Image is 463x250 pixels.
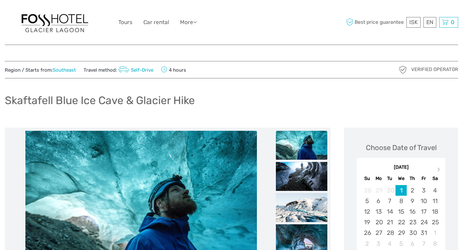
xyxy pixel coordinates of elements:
[395,228,407,238] div: Choose Wednesday, October 29th, 2025
[395,217,407,228] div: Choose Wednesday, October 22nd, 2025
[434,166,445,176] button: Next Month
[361,196,373,206] div: Choose Sunday, October 5th, 2025
[384,238,395,249] div: Choose Tuesday, November 4th, 2025
[418,174,429,183] div: Fr
[395,174,407,183] div: We
[418,185,429,196] div: Choose Friday, October 3rd, 2025
[361,206,373,217] div: Choose Sunday, October 12th, 2025
[450,19,455,25] span: 0
[429,217,440,228] div: Choose Saturday, October 25th, 2025
[384,206,395,217] div: Choose Tuesday, October 14th, 2025
[373,185,384,196] div: Not available Monday, September 29th, 2025
[429,238,440,249] div: Choose Saturday, November 8th, 2025
[418,196,429,206] div: Choose Friday, October 10th, 2025
[361,174,373,183] div: Su
[429,174,440,183] div: Sa
[407,238,418,249] div: Choose Thursday, November 6th, 2025
[361,217,373,228] div: Choose Sunday, October 19th, 2025
[359,185,443,249] div: month 2025-10
[373,217,384,228] div: Choose Monday, October 20th, 2025
[384,228,395,238] div: Choose Tuesday, October 28th, 2025
[407,174,418,183] div: Th
[411,66,458,73] span: Verified Operator
[357,164,445,171] div: [DATE]
[180,18,197,27] a: More
[19,11,90,34] img: 1303-6910c56d-1cb8-4c54-b886-5f11292459f5_logo_big.jpg
[418,217,429,228] div: Choose Friday, October 24th, 2025
[276,131,327,160] img: 5d7b670f048d4bbe9a9ba5c0935efa84_slider_thumbnail.jpeg
[366,143,437,153] div: Choose Date of Travel
[407,196,418,206] div: Choose Thursday, October 9th, 2025
[395,206,407,217] div: Choose Wednesday, October 15th, 2025
[395,185,407,196] div: Choose Wednesday, October 1st, 2025
[429,196,440,206] div: Choose Saturday, October 11th, 2025
[407,206,418,217] div: Choose Thursday, October 16th, 2025
[276,193,327,222] img: ae79ec452f064fa780983fb8559077c2_slider_thumbnail.jpg
[361,238,373,249] div: Choose Sunday, November 2nd, 2025
[361,185,373,196] div: Not available Sunday, September 28th, 2025
[161,65,186,74] span: 4 hours
[384,217,395,228] div: Choose Tuesday, October 21st, 2025
[384,185,395,196] div: Not available Tuesday, September 30th, 2025
[418,206,429,217] div: Choose Friday, October 17th, 2025
[373,238,384,249] div: Choose Monday, November 3rd, 2025
[407,228,418,238] div: Choose Thursday, October 30th, 2025
[373,228,384,238] div: Choose Monday, October 27th, 2025
[418,228,429,238] div: Choose Friday, October 31st, 2025
[118,18,132,27] a: Tours
[409,19,418,25] span: ISK
[84,65,153,74] span: Travel method:
[395,238,407,249] div: Choose Wednesday, November 5th, 2025
[429,206,440,217] div: Choose Saturday, October 18th, 2025
[5,67,76,74] span: Region / Starts from:
[345,17,405,28] span: Best price guarantee
[373,196,384,206] div: Choose Monday, October 6th, 2025
[418,238,429,249] div: Choose Friday, November 7th, 2025
[143,18,169,27] a: Car rental
[407,185,418,196] div: Choose Thursday, October 2nd, 2025
[361,228,373,238] div: Choose Sunday, October 26th, 2025
[398,65,408,75] img: verified_operator_grey_128.png
[429,228,440,238] div: Choose Saturday, November 1st, 2025
[384,174,395,183] div: Tu
[429,185,440,196] div: Choose Saturday, October 4th, 2025
[407,217,418,228] div: Choose Thursday, October 23rd, 2025
[5,94,195,107] h1: Skaftafell Blue Ice Cave & Glacier Hike
[53,67,76,73] a: Southeast
[395,196,407,206] div: Choose Wednesday, October 8th, 2025
[276,162,327,191] img: 4efc486d4a1f48a8954646cbba84e67b_slider_thumbnail.jpeg
[423,17,436,28] div: EN
[117,67,153,73] a: Self-Drive
[384,196,395,206] div: Choose Tuesday, October 7th, 2025
[373,206,384,217] div: Choose Monday, October 13th, 2025
[373,174,384,183] div: Mo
